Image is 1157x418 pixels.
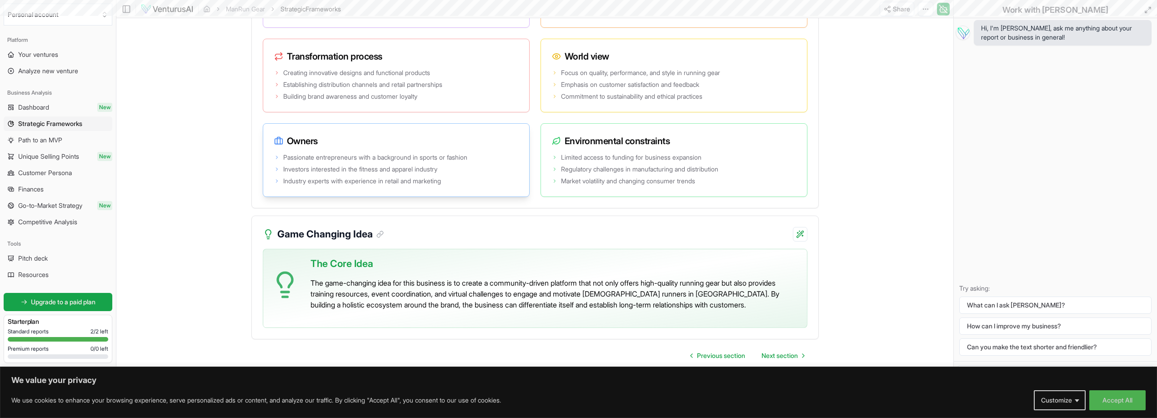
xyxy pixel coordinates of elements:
span: Building brand awareness and customer loyalty [283,92,417,101]
div: Platform [4,33,112,47]
nav: pagination [683,347,811,365]
span: Unique Selling Points [18,152,79,161]
a: Competitive Analysis [4,215,112,229]
button: How can I improve my business? [959,317,1152,335]
span: New [97,103,112,112]
a: Pitch deck [4,251,112,266]
span: Dashboard [18,103,49,112]
h3: World view [552,50,796,63]
span: Investors interested in the fitness and apparel industry [283,165,437,174]
a: Unique Selling PointsNew [4,149,112,164]
span: Finances [18,185,44,194]
span: Resources [18,270,49,279]
span: Your ventures [18,50,58,59]
span: Path to an MVP [18,136,62,145]
span: Customer Persona [18,168,72,177]
a: DashboardNew [4,100,112,115]
span: Strategic Frameworks [18,119,82,128]
a: Resources [4,267,112,282]
h3: Transformation process [274,50,518,63]
h3: Starter plan [8,317,108,326]
span: Go-to-Market Strategy [18,201,82,210]
div: Tools [4,237,112,251]
h3: Environmental constraints [552,135,796,147]
p: We use cookies to enhance your browsing experience, serve personalized ads or content, and analyz... [11,395,501,406]
button: What can I ask [PERSON_NAME]? [959,297,1152,314]
span: New [97,201,112,210]
span: Pitch deck [18,254,48,263]
span: New [97,152,112,161]
span: Hi, I'm [PERSON_NAME], ask me anything about your report or business in general! [981,24,1144,42]
span: Next section [761,351,798,360]
span: Industry experts with experience in retail and marketing [283,176,441,186]
a: Strategic Frameworks [4,116,112,131]
span: 0 / 0 left [90,345,108,353]
a: Finances [4,182,112,196]
img: Vera [956,25,970,40]
span: Focus on quality, performance, and style in running gear [561,68,720,77]
span: Emphasis on customer satisfaction and feedback [561,80,699,89]
span: Analyze new venture [18,66,78,76]
span: Market volatility and changing consumer trends [561,176,695,186]
p: We value your privacy [11,375,1146,386]
span: Commitment to sustainability and ethical practices [561,92,702,101]
div: Business Analysis [4,86,112,100]
span: Standard reports [8,328,49,335]
a: Customer Persona [4,166,112,180]
span: Passionate entrepreneurs with a background in sports or fashion [283,153,467,162]
a: Go to previous page [683,347,752,365]
a: Path to an MVP [4,133,112,147]
span: Competitive Analysis [18,217,77,227]
button: Customize [1034,390,1086,410]
a: Upgrade to a paid plan [4,293,112,311]
span: Premium reports [8,345,49,353]
h3: Owners [274,135,518,147]
button: Accept All [1089,390,1146,410]
a: Go-to-Market StrategyNew [4,198,112,213]
h3: Game Changing Idea [277,227,384,242]
p: Try asking: [959,284,1152,293]
span: Establishing distribution channels and retail partnerships [283,80,442,89]
span: The Core Idea [311,257,373,271]
span: Creating innovative designs and functional products [283,68,430,77]
a: Go to next page [754,347,811,365]
a: Analyze new venture [4,64,112,78]
span: Previous section [697,351,745,360]
span: Regulatory challenges in manufacturing and distribution [561,165,718,174]
span: Limited access to funding for business expansion [561,153,701,162]
button: Can you make the text shorter and friendlier? [959,338,1152,356]
a: Your ventures [4,47,112,62]
span: 2 / 2 left [90,328,108,335]
span: Upgrade to a paid plan [31,297,95,307]
p: The game-changing idea for this business is to create a community-driven platform that not only o... [311,277,800,310]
